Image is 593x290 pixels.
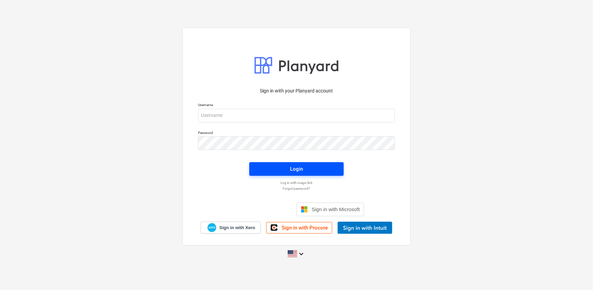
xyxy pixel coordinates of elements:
a: Sign in with Procore [266,222,332,234]
span: Sign in with Procore [282,225,328,231]
a: Forgot password? [195,186,398,191]
a: Sign in with Xero [201,222,261,234]
i: keyboard_arrow_down [297,250,305,258]
span: Sign in with Microsoft [312,206,360,212]
img: Xero logo [208,223,216,232]
div: Widget de chat [559,257,593,290]
iframe: Sign in with Google Button [226,202,294,217]
input: Username [198,109,395,122]
div: Login [290,165,303,173]
iframe: Chat Widget [559,257,593,290]
p: Sign in with your Planyard account [198,87,395,95]
img: Microsoft logo [301,206,308,213]
button: Login [249,162,344,176]
span: Sign in with Xero [219,225,255,231]
p: Username [198,103,395,108]
a: Log in with magic link [195,181,398,185]
p: Password [198,131,395,136]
